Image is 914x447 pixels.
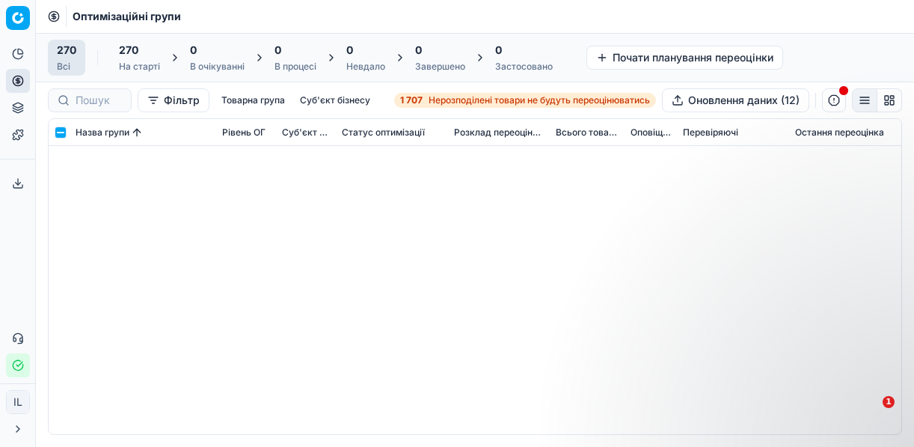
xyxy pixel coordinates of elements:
a: 1 707Нерозподілені товари не будуть переоцінюватись [394,93,656,108]
div: Завершено [415,61,465,73]
div: Всі [57,61,76,73]
span: 0 [346,43,353,58]
button: Оновлення даних (12) [662,88,809,112]
span: Оповіщення [631,127,671,139]
span: 270 [57,43,76,58]
span: Статус оптимізації [342,127,425,139]
span: 270 [119,43,138,58]
iframe: Intercom notifications повідомлення [611,302,910,407]
button: Фільтр [138,88,209,112]
button: Суб'єкт бізнесу [294,91,376,109]
span: Розклад переоцінювання [454,127,544,139]
span: Назва групи [76,127,129,139]
button: Товарна група [215,91,291,109]
span: 0 [495,43,502,58]
span: Оптимізаційні групи [73,9,181,24]
div: В очікуванні [190,61,245,73]
iframe: Intercom live chat [852,396,888,432]
div: В процесі [274,61,316,73]
span: Нерозподілені товари не будуть переоцінюватись [429,94,650,106]
div: Застосовано [495,61,553,73]
span: Рівень OГ [222,127,266,139]
span: 0 [274,43,281,58]
span: 1 [883,396,895,408]
span: IL [7,391,29,413]
button: Sorted by Назва групи ascending [129,125,144,140]
span: Остання переоцінка [795,127,884,139]
button: Почати планування переоцінки [586,46,783,70]
span: 0 [415,43,422,58]
span: Перевіряючі [683,127,738,139]
span: Суб'єкт бізнесу [282,127,330,139]
nav: breadcrumb [73,9,181,24]
span: Всього товарів [556,127,619,139]
span: 0 [190,43,197,58]
div: На старті [119,61,160,73]
strong: 1 707 [400,94,423,106]
input: Пошук [76,93,122,108]
div: Невдало [346,61,385,73]
button: IL [6,390,30,414]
